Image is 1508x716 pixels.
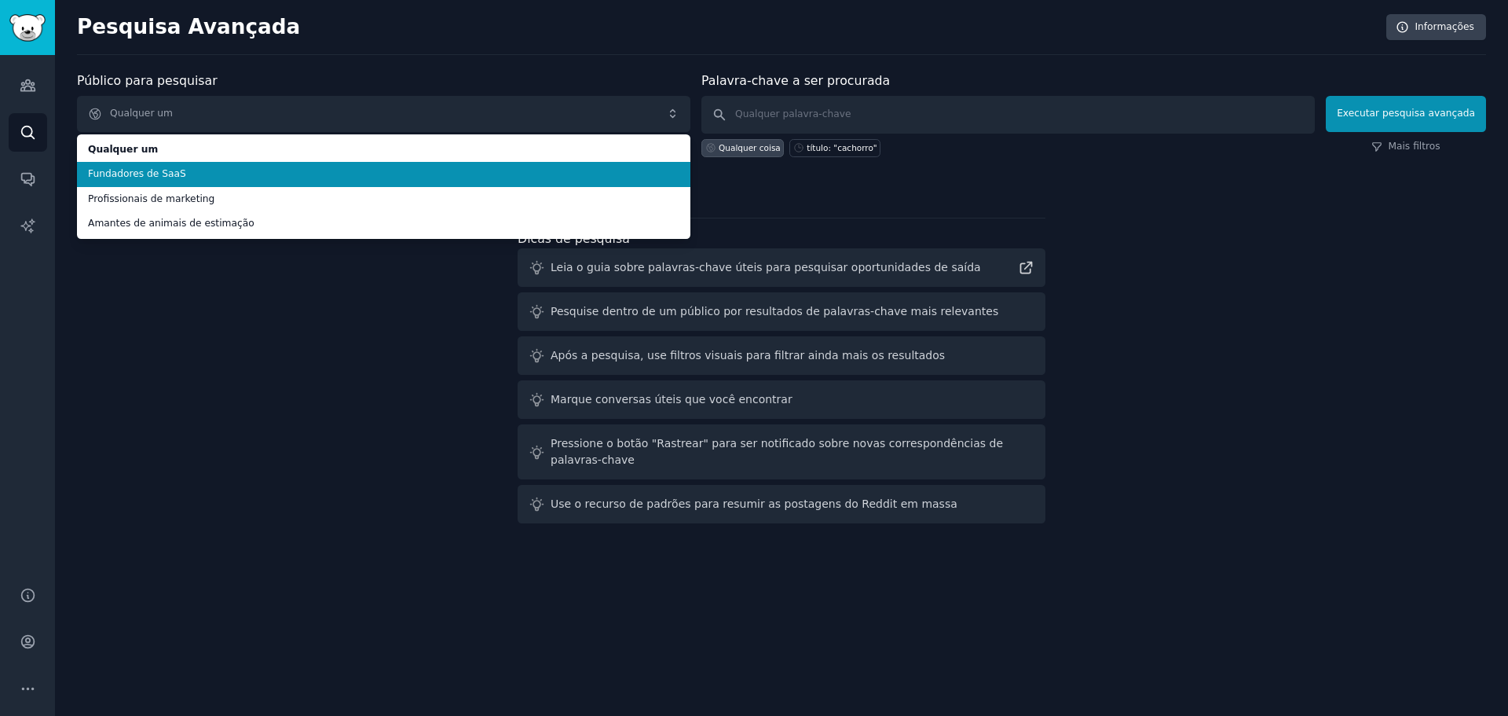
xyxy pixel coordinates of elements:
font: Qualquer um [88,144,158,155]
font: Informações [1415,21,1474,32]
font: Executar pesquisa avançada [1337,108,1475,119]
font: Marque conversas úteis que você encontrar [551,393,792,406]
font: Pressione o botão "Rastrear" para ser notificado sobre novas correspondências de palavras-chave [551,437,1003,466]
a: Informações [1386,14,1486,41]
font: Qualquer coisa [719,143,781,152]
font: Após a pesquisa, use filtros visuais para filtrar ainda mais os resultados [551,349,945,362]
font: Leia o guia sobre palavras-chave úteis para pesquisar oportunidades de saída [551,261,981,274]
font: Dicas de pesquisa [518,231,630,246]
font: Profissionais de marketing [88,193,214,204]
input: Qualquer palavra-chave [701,96,1315,134]
font: Mais filtros [1388,141,1440,152]
button: Qualquer um [77,96,690,132]
ul: Qualquer um [77,134,690,239]
font: Use o recurso de padrões para resumir as postagens do Reddit em massa [551,498,957,510]
font: título: "cachorro" [807,143,877,152]
font: Pesquisa Avançada [77,15,300,39]
img: Logotipo do GummySearch [9,14,46,42]
font: Público para pesquisar [77,73,218,88]
a: Mais filtros [1371,140,1440,154]
font: Qualquer um [110,108,173,119]
font: Amantes de animais de estimação [88,218,254,229]
font: Fundadores de SaaS [88,168,186,179]
font: Palavra-chave a ser procurada [701,73,890,88]
button: Executar pesquisa avançada [1326,96,1486,132]
font: Pesquise dentro de um público por resultados de palavras-chave mais relevantes [551,305,998,318]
